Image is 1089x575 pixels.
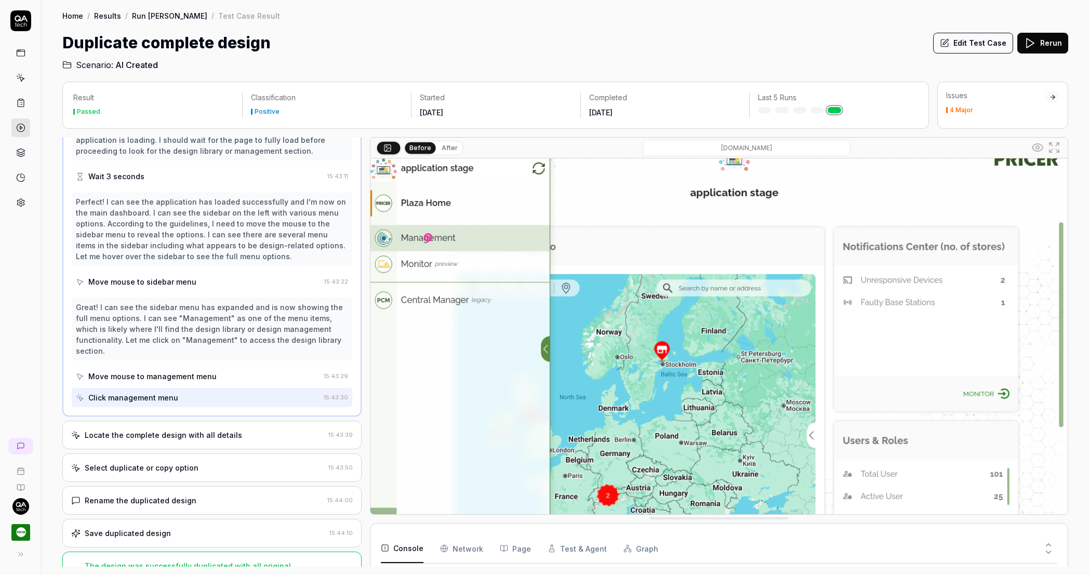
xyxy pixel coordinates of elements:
p: Result [73,92,234,103]
div: / [125,10,128,21]
button: Rerun [1017,33,1068,54]
time: 15:43:39 [328,431,353,438]
button: Move mouse to sidebar menu15:43:22 [72,272,352,291]
h1: Duplicate complete design [62,31,271,55]
img: 7ccf6c19-61ad-4a6c-8811-018b02a1b829.jpg [12,498,29,515]
button: Graph [623,534,658,563]
div: Select duplicate or copy option [85,462,198,473]
button: Open in full screen [1046,139,1063,156]
time: 15:44:00 [327,497,353,504]
a: Scenario:AI Created [62,59,158,71]
a: Home [62,10,83,21]
button: Before [405,142,435,153]
a: New conversation [8,438,33,454]
span: AI Created [115,59,158,71]
button: Show all interative elements [1029,139,1046,156]
div: Positive [255,109,280,115]
div: Test Case Result [218,10,280,21]
button: Console [381,534,423,563]
div: Save duplicated design [85,528,171,539]
button: Wait 3 seconds15:43:11 [72,167,352,186]
button: After [437,142,462,154]
button: Test & Agent [548,534,607,563]
img: Pricer.com Logo [11,523,30,542]
time: 15:43:22 [324,278,348,285]
time: [DATE] [420,108,443,117]
div: Rename the duplicated design [85,495,196,506]
a: Documentation [4,475,37,492]
button: Move mouse to management menu15:43:29 [72,367,352,386]
div: Great! I can see the sidebar menu has expanded and is now showing the full menu options. I can se... [76,302,348,356]
button: Pricer.com Logo [4,515,37,544]
p: Started [420,92,572,103]
div: 4 Major [950,107,973,113]
p: Completed [589,92,741,103]
span: Scenario: [74,59,113,71]
button: Page [500,534,531,563]
p: Classification [251,92,403,103]
div: Passed [77,109,100,115]
div: Perfect! I can see the application has loaded successfully and I'm now on the main dashboard. I c... [76,196,348,262]
time: 15:43:11 [327,172,348,180]
a: Book a call with us [4,459,37,475]
div: Move mouse to sidebar menu [88,276,196,287]
div: / [211,10,214,21]
img: Screenshot [370,133,1068,569]
time: 15:44:10 [329,529,353,537]
div: Wait 3 seconds [88,171,144,182]
time: 15:43:30 [324,394,348,401]
a: Results [94,10,121,21]
div: Issues [946,90,1046,101]
div: / [87,10,90,21]
div: Click management menu [88,392,178,403]
button: Click management menu15:43:30 [72,388,352,407]
p: Last 5 Runs [758,92,910,103]
div: Move mouse to management menu [88,371,217,382]
div: Locate the complete design with all details [85,430,242,440]
button: Network [440,534,483,563]
a: Run [PERSON_NAME] [132,10,207,21]
time: [DATE] [589,108,613,117]
time: 15:43:29 [324,372,348,380]
button: Edit Test Case [933,33,1013,54]
time: 15:43:50 [328,464,353,471]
